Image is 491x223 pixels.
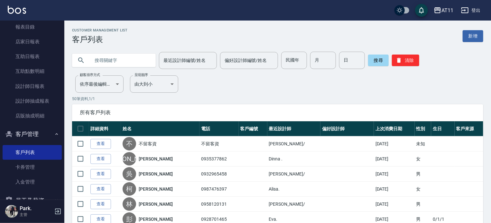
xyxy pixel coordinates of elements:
p: 50 筆資料, 1 / 1 [72,96,483,102]
a: 卡券管理 [3,160,62,175]
label: 顧客排序方式 [80,73,100,77]
img: Logo [8,6,26,14]
div: 由大到小 [130,75,178,93]
a: 新增 [463,30,483,42]
a: 查看 [90,139,111,149]
div: 吳 [123,167,136,181]
td: Alisa. [267,182,321,197]
a: 設計師抽成報表 [3,94,62,108]
button: 清除 [392,55,419,66]
th: 電話 [199,121,238,136]
a: 入金管理 [3,175,62,189]
td: 女 [415,151,431,167]
h5: Park. [20,205,52,212]
th: 上次消費日期 [374,121,415,136]
td: [DATE] [374,136,415,151]
td: [DATE] [374,197,415,212]
th: 客戶編號 [239,121,267,136]
label: 呈現順序 [134,73,148,77]
td: Dinna . [267,151,321,167]
a: 查看 [90,199,111,209]
td: [DATE] [374,182,415,197]
th: 姓名 [121,121,199,136]
div: 不 [123,137,136,150]
a: [PERSON_NAME] [139,216,173,222]
a: 設計師日報表 [3,79,62,94]
td: 0932965458 [199,167,238,182]
th: 客戶來源 [455,121,483,136]
a: 互助點數明細 [3,64,62,79]
a: 不留客資 [139,141,157,147]
div: 依序最後編輯時間 [75,75,124,93]
td: [DATE] [374,151,415,167]
img: Person [5,205,18,218]
th: 偏好設計師 [320,121,374,136]
div: [PERSON_NAME] [123,152,136,166]
h2: Customer Management List [72,28,128,32]
div: 林 [123,197,136,211]
td: [DATE] [374,167,415,182]
td: 未知 [415,136,431,151]
p: 主管 [20,212,52,218]
td: 男 [415,197,431,212]
button: AT11 [431,4,456,17]
td: 女 [415,182,431,197]
td: [PERSON_NAME]/ [267,167,321,182]
button: 搜尋 [368,55,389,66]
button: save [415,4,428,17]
td: 不留客資 [199,136,238,151]
a: [PERSON_NAME] [139,171,173,177]
a: 互助日報表 [3,49,62,64]
td: 男 [415,167,431,182]
a: 店家日報表 [3,34,62,49]
a: 查看 [90,154,111,164]
div: AT11 [441,6,453,14]
div: 柯 [123,182,136,196]
span: 所有客戶列表 [80,109,476,116]
button: 客戶管理 [3,126,62,142]
td: [PERSON_NAME]/ [267,136,321,151]
a: 客戶列表 [3,145,62,160]
th: 詳細資料 [89,121,121,136]
th: 性別 [415,121,431,136]
a: 店販抽成明細 [3,108,62,123]
td: 0958120131 [199,197,238,212]
td: [PERSON_NAME]/ [267,197,321,212]
input: 搜尋關鍵字 [90,52,151,69]
a: 報表目錄 [3,20,62,34]
th: 生日 [431,121,455,136]
button: 員工及薪資 [3,192,62,209]
a: 查看 [90,169,111,179]
a: [PERSON_NAME] [139,201,173,207]
td: 0935377862 [199,151,238,167]
a: [PERSON_NAME] [139,186,173,192]
a: [PERSON_NAME] [139,156,173,162]
button: 登出 [459,4,483,16]
td: 0987476397 [199,182,238,197]
a: 查看 [90,184,111,194]
h3: 客戶列表 [72,35,128,44]
th: 最近設計師 [267,121,321,136]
